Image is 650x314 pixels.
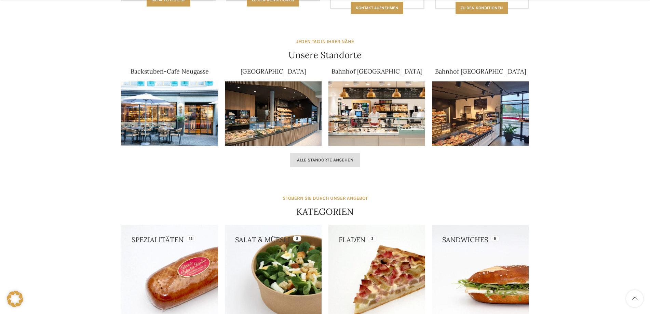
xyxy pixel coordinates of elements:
div: STÖBERN SIE DURCH UNSER ANGEBOT [283,195,368,202]
a: Alle Standorte ansehen [290,153,360,167]
span: Alle Standorte ansehen [297,157,353,163]
a: Bahnhof [GEOGRAPHIC_DATA] [331,67,422,75]
div: JEDEN TAG IN IHRER NÄHE [296,38,354,45]
a: Zu den konditionen [456,2,508,14]
a: [GEOGRAPHIC_DATA] [241,67,306,75]
h4: Unsere Standorte [288,49,362,61]
a: Kontakt aufnehmen [351,2,403,14]
a: Backstuben-Café Neugasse [131,67,209,75]
span: Zu den konditionen [460,5,503,10]
h4: KATEGORIEN [296,206,354,218]
a: Scroll to top button [626,290,643,307]
a: Bahnhof [GEOGRAPHIC_DATA] [435,67,526,75]
span: Kontakt aufnehmen [356,5,398,10]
